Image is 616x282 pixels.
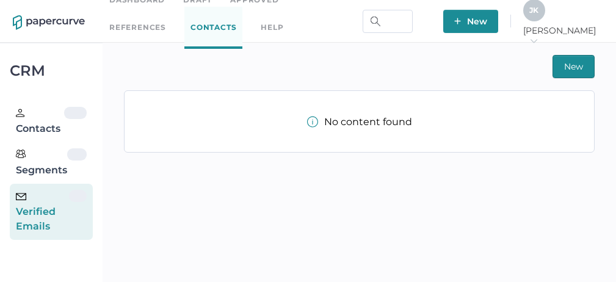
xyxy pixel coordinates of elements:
img: search.bf03fe8b.svg [371,16,380,26]
img: plus-white.e19ec114.svg [454,18,461,24]
img: info-tooltip-active.a952ecf1.svg [307,116,318,128]
img: papercurve-logo-colour.7244d18c.svg [13,15,85,30]
div: CRM [10,65,93,76]
div: Verified Emails [16,190,69,234]
img: segments.b9481e3d.svg [16,149,26,159]
div: Contacts [16,107,64,136]
div: No content found [307,116,412,128]
img: email-icon-black.c777dcea.svg [16,193,26,200]
i: arrow_right [529,37,538,45]
a: Contacts [184,7,242,49]
span: J K [529,5,538,15]
div: help [261,21,283,34]
span: New [454,10,487,33]
a: References [109,21,166,34]
img: person.20a629c4.svg [16,109,24,117]
div: Segments [16,148,67,178]
button: New [443,10,498,33]
input: Search Workspace [363,10,413,33]
span: New [564,56,583,78]
button: New [553,55,595,78]
span: [PERSON_NAME] [523,25,603,47]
